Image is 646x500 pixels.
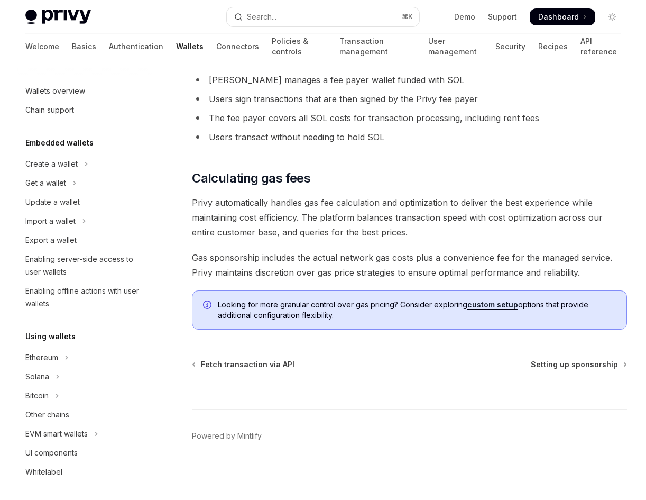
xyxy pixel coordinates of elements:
[17,174,152,193] button: Toggle Get a wallet section
[495,34,525,59] a: Security
[25,234,77,247] div: Export a wallet
[25,137,94,149] h5: Embedded wallets
[17,386,152,405] button: Toggle Bitcoin section
[192,250,627,280] span: Gas sponsorship includes the actual network gas costs plus a convenience fee for the managed serv...
[339,34,416,59] a: Transaction management
[17,250,152,281] a: Enabling server-side access to user wallets
[17,443,152,462] a: UI components
[216,34,259,59] a: Connectors
[17,424,152,443] button: Toggle EVM smart wallets section
[17,281,152,313] a: Enabling offline actions with user wallets
[203,301,214,311] svg: Info
[227,7,420,26] button: Open search
[25,34,59,59] a: Welcome
[192,92,627,106] li: Users sign transactions that are then signed by the Privy fee payer
[272,34,327,59] a: Policies & controls
[531,359,618,370] span: Setting up sponsorship
[538,12,579,22] span: Dashboard
[192,431,262,441] a: Powered by Mintlify
[176,34,204,59] a: Wallets
[25,389,49,402] div: Bitcoin
[25,10,91,24] img: light logo
[192,111,627,125] li: The fee payer covers all SOL costs for transaction processing, including rent fees
[17,367,152,386] button: Toggle Solana section
[488,12,517,22] a: Support
[17,212,152,231] button: Toggle Import a wallet section
[17,81,152,101] a: Wallets overview
[17,193,152,212] a: Update a wallet
[25,466,62,478] div: Whitelabel
[17,154,152,174] button: Toggle Create a wallet section
[25,177,66,189] div: Get a wallet
[193,359,294,370] a: Fetch transaction via API
[25,253,146,278] div: Enabling server-side access to user wallets
[531,359,626,370] a: Setting up sponsorship
[25,447,78,459] div: UI components
[25,104,74,116] div: Chain support
[17,348,152,367] button: Toggle Ethereum section
[17,405,152,424] a: Other chains
[192,130,627,144] li: Users transact without needing to hold SOL
[25,85,85,97] div: Wallets overview
[467,300,518,310] a: custom setup
[17,101,152,120] a: Chain support
[402,13,413,21] span: ⌘ K
[72,34,96,59] a: Basics
[604,8,621,25] button: Toggle dark mode
[247,11,276,23] div: Search...
[428,34,483,59] a: User management
[25,428,88,440] div: EVM smart wallets
[201,359,294,370] span: Fetch transaction via API
[192,195,627,240] span: Privy automatically handles gas fee calculation and optimization to deliver the best experience w...
[25,215,76,228] div: Import a wallet
[109,34,163,59] a: Authentication
[192,72,627,87] li: [PERSON_NAME] manages a fee payer wallet funded with SOL
[580,34,621,59] a: API reference
[218,299,616,321] span: Looking for more granular control over gas pricing? Consider exploring options that provide addit...
[25,330,76,343] h5: Using wallets
[25,370,49,383] div: Solana
[454,12,475,22] a: Demo
[17,462,152,481] a: Whitelabel
[192,170,310,187] span: Calculating gas fees
[530,8,595,25] a: Dashboard
[25,196,80,208] div: Update a wallet
[25,351,58,364] div: Ethereum
[25,158,78,170] div: Create a wallet
[538,34,568,59] a: Recipes
[17,231,152,250] a: Export a wallet
[25,408,69,421] div: Other chains
[25,285,146,310] div: Enabling offline actions with user wallets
